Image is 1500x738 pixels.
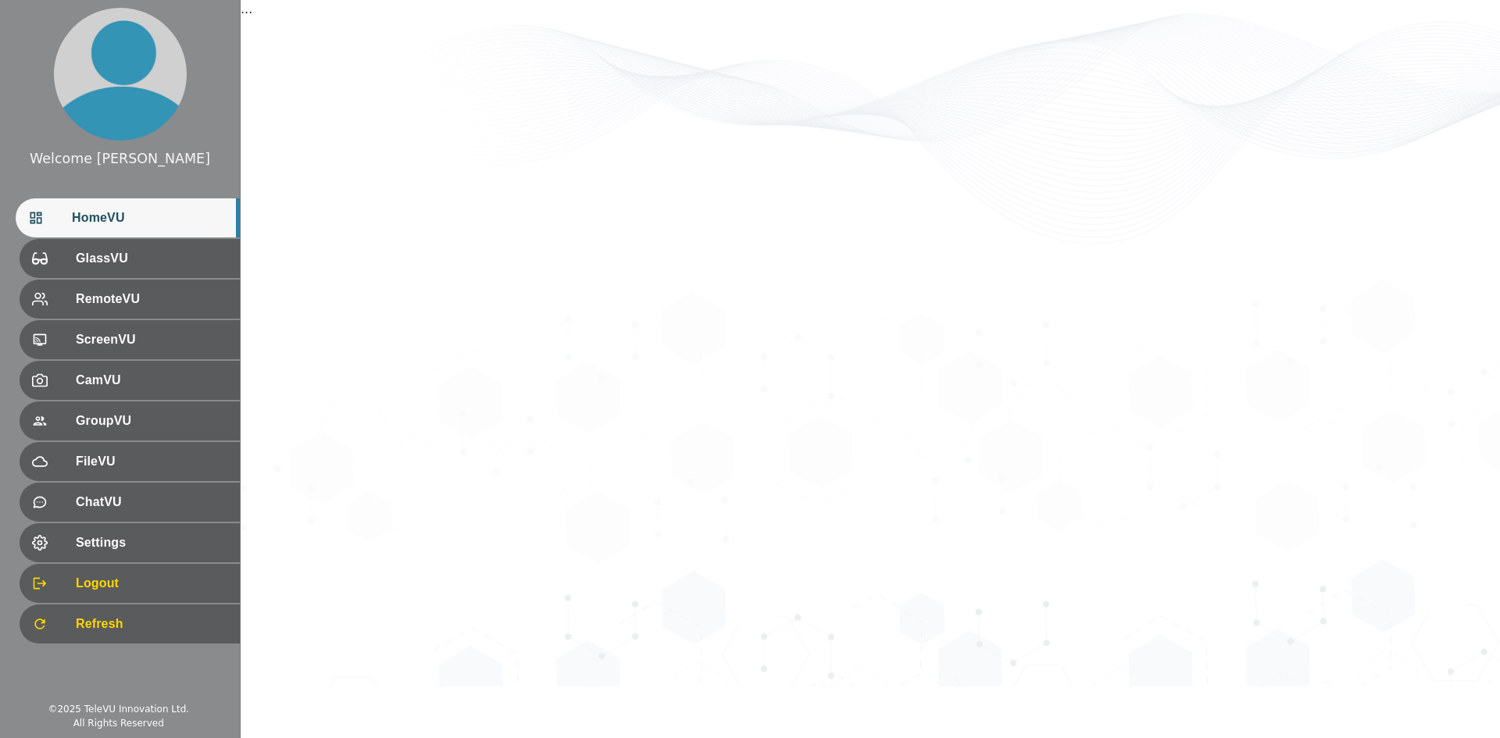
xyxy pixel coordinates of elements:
[76,574,227,593] span: Logout
[72,209,227,227] span: HomeVU
[76,330,227,349] span: ScreenVU
[76,371,227,390] span: CamVU
[76,452,227,471] span: FileVU
[20,564,240,603] div: Logout
[76,615,227,633] span: Refresh
[20,442,240,481] div: FileVU
[76,533,227,552] span: Settings
[20,401,240,440] div: GroupVU
[76,493,227,512] span: ChatVU
[20,280,240,319] div: RemoteVU
[76,412,227,430] span: GroupVU
[30,148,210,169] div: Welcome [PERSON_NAME]
[20,361,240,400] div: CamVU
[54,8,187,141] img: profile.png
[73,716,164,730] div: All Rights Reserved
[20,239,240,278] div: GlassVU
[20,523,240,562] div: Settings
[76,290,227,308] span: RemoteVU
[76,249,227,268] span: GlassVU
[20,483,240,522] div: ChatVU
[48,702,189,716] div: © 2025 TeleVU Innovation Ltd.
[20,320,240,359] div: ScreenVU
[20,604,240,644] div: Refresh
[16,198,240,237] div: HomeVU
